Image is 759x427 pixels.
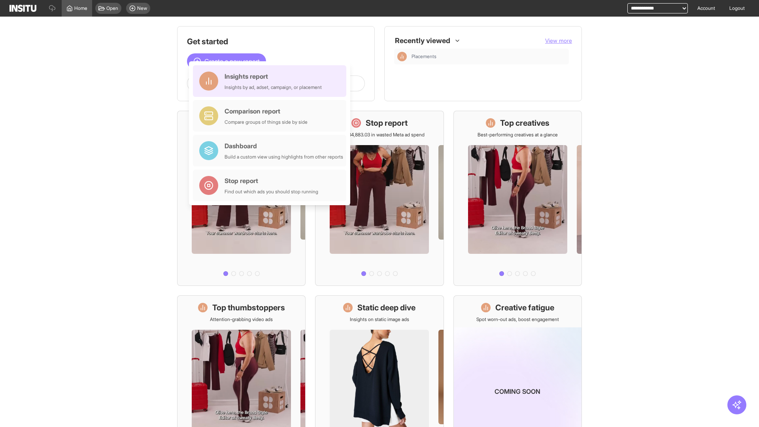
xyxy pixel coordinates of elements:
p: Attention-grabbing video ads [210,316,273,323]
span: View more [545,37,572,44]
h1: Static deep dive [357,302,415,313]
div: Build a custom view using highlights from other reports [225,154,343,160]
img: Logo [9,5,36,12]
div: Insights report [225,72,322,81]
h1: Get started [187,36,365,47]
span: New [137,5,147,11]
h1: Stop report [366,117,408,128]
p: Save £34,883.03 in wasted Meta ad spend [334,132,425,138]
div: Compare groups of things side by side [225,119,308,125]
a: What's live nowSee all active ads instantly [177,111,306,286]
span: Create a new report [204,57,260,66]
p: Best-performing creatives at a glance [478,132,558,138]
div: Insights [397,52,407,61]
a: Stop reportSave £34,883.03 in wasted Meta ad spend [315,111,444,286]
p: Insights on static image ads [350,316,409,323]
div: Find out which ads you should stop running [225,189,318,195]
div: Dashboard [225,141,343,151]
div: Insights by ad, adset, campaign, or placement [225,84,322,91]
span: Placements [412,53,566,60]
div: Stop report [225,176,318,185]
button: Create a new report [187,53,266,69]
h1: Top thumbstoppers [212,302,285,313]
a: Top creativesBest-performing creatives at a glance [453,111,582,286]
div: Comparison report [225,106,308,116]
span: Placements [412,53,436,60]
h1: Top creatives [500,117,549,128]
button: View more [545,37,572,45]
span: Home [74,5,87,11]
span: Open [106,5,118,11]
